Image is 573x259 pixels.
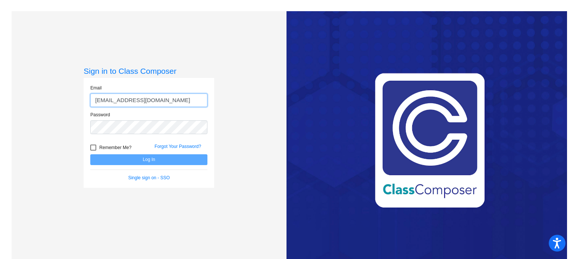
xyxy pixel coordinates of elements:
[128,175,170,180] a: Single sign on - SSO
[90,111,110,118] label: Password
[90,85,101,91] label: Email
[154,144,201,149] a: Forgot Your Password?
[99,143,131,152] span: Remember Me?
[90,154,207,165] button: Log In
[84,66,214,76] h3: Sign in to Class Composer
